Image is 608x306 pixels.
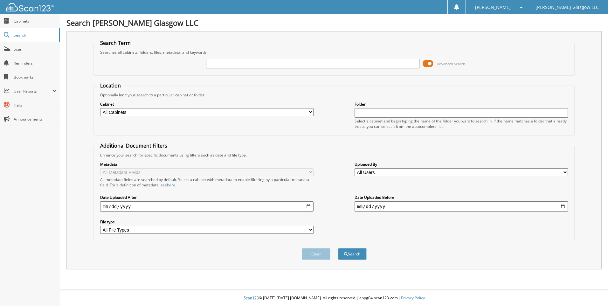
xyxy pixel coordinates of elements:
[14,88,52,94] span: User Reports
[244,295,259,301] span: Scan123
[14,46,57,52] span: Scan
[100,101,314,107] label: Cabinet
[167,182,175,188] a: here
[355,101,568,107] label: Folder
[14,18,57,24] span: Cabinets
[576,275,608,306] iframe: Chat Widget
[97,82,124,89] legend: Location
[535,5,599,9] span: [PERSON_NAME] Glasgow LLC
[355,162,568,167] label: Uploaded By
[100,162,314,167] label: Metadata
[97,39,134,46] legend: Search Term
[60,290,608,306] div: © [DATE]-[DATE] [DOMAIN_NAME]. All rights reserved | appg04-scan123-com |
[100,201,314,212] input: start
[14,32,56,38] span: Search
[14,102,57,108] span: Help
[302,248,330,260] button: Clear
[14,116,57,122] span: Announcements
[401,295,425,301] a: Privacy Policy
[97,92,571,98] div: Optionally limit your search to a particular cabinet or folder
[355,201,568,212] input: end
[475,5,511,9] span: [PERSON_NAME]
[66,17,602,28] h1: Search [PERSON_NAME] Glasgow LLC
[100,219,314,225] label: File type
[437,61,465,66] span: Advanced Search
[100,195,314,200] label: Date Uploaded After
[6,3,54,11] img: scan123-logo-white.svg
[355,195,568,200] label: Date Uploaded Before
[355,118,568,129] div: Select a cabinet and begin typing the name of the folder you want to search in. If the name match...
[97,142,170,149] legend: Additional Document Filters
[97,152,571,158] div: Enhance your search for specific documents using filters such as date and file type.
[97,50,571,55] div: Searches all cabinets, folders, files, metadata, and keywords
[100,177,314,188] div: All metadata fields are searched by default. Select a cabinet with metadata to enable filtering b...
[14,74,57,80] span: Bookmarks
[14,60,57,66] span: Reminders
[338,248,367,260] button: Search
